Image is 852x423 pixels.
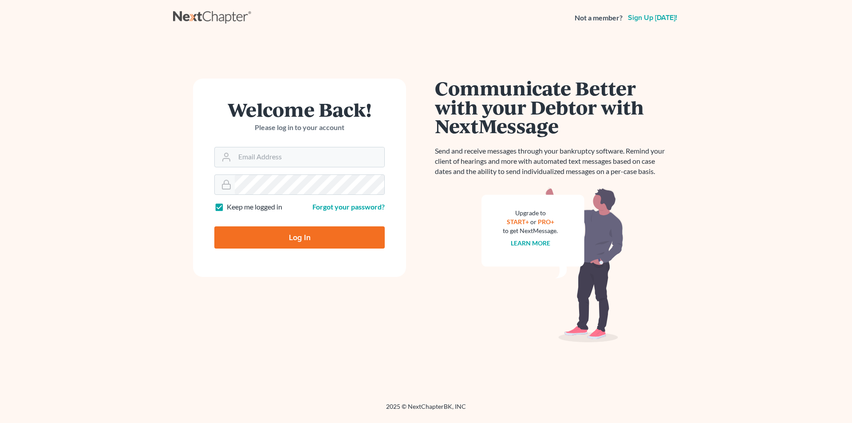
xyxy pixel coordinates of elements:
[503,226,558,235] div: to get NextMessage.
[214,123,385,133] p: Please log in to your account
[538,218,554,225] a: PRO+
[575,13,623,23] strong: Not a member?
[511,239,550,247] a: Learn more
[435,79,670,135] h1: Communicate Better with your Debtor with NextMessage
[503,209,558,217] div: Upgrade to
[214,100,385,119] h1: Welcome Back!
[507,218,529,225] a: START+
[435,146,670,177] p: Send and receive messages through your bankruptcy software. Remind your client of hearings and mo...
[173,402,679,418] div: 2025 © NextChapterBK, INC
[312,202,385,211] a: Forgot your password?
[235,147,384,167] input: Email Address
[214,226,385,249] input: Log In
[227,202,282,212] label: Keep me logged in
[530,218,536,225] span: or
[481,187,623,343] img: nextmessage_bg-59042aed3d76b12b5cd301f8e5b87938c9018125f34e5fa2b7a6b67550977c72.svg
[626,14,679,21] a: Sign up [DATE]!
